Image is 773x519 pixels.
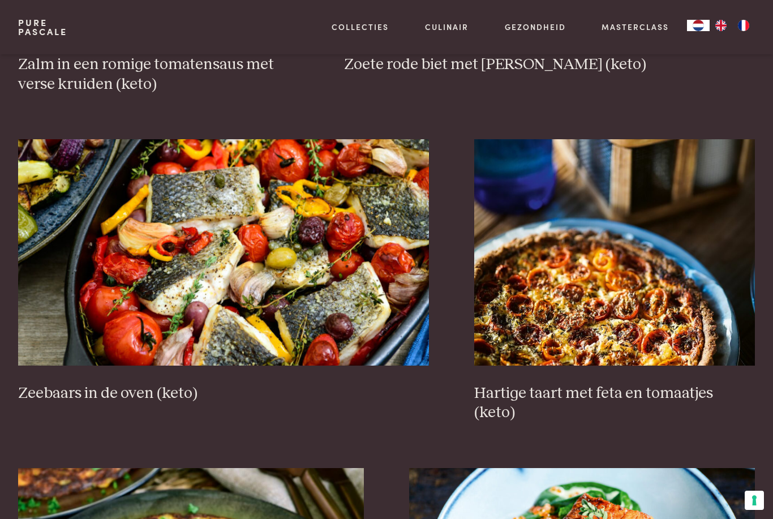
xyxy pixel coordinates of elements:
h3: Zeebaars in de oven (keto) [18,384,429,404]
a: FR [732,20,755,31]
img: Hartige taart met feta en tomaatjes (keto) [474,139,755,366]
h3: Zoete rode biet met [PERSON_NAME] (keto) [344,55,755,75]
a: PurePascale [18,18,67,36]
button: Uw voorkeuren voor toestemming voor trackingtechnologieën [745,491,764,510]
a: Culinair [425,21,469,33]
img: Zeebaars in de oven (keto) [18,139,429,366]
a: Masterclass [602,21,669,33]
h3: Zalm in een romige tomatensaus met verse kruiden (keto) [18,55,299,94]
a: Gezondheid [505,21,566,33]
a: Zeebaars in de oven (keto) Zeebaars in de oven (keto) [18,139,429,403]
div: Language [687,20,710,31]
ul: Language list [710,20,755,31]
aside: Language selected: Nederlands [687,20,755,31]
a: NL [687,20,710,31]
h3: Hartige taart met feta en tomaatjes (keto) [474,384,755,423]
a: Collecties [332,21,389,33]
a: EN [710,20,732,31]
a: Hartige taart met feta en tomaatjes (keto) Hartige taart met feta en tomaatjes (keto) [474,139,755,423]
